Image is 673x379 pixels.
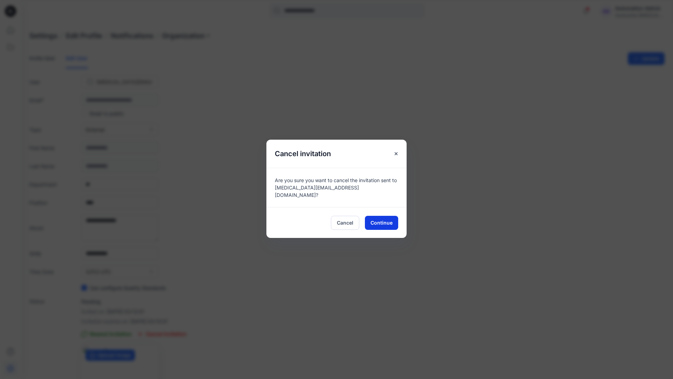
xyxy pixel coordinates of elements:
button: Close [390,147,402,160]
p: Are you sure you want to cancel the invitation sent to [MEDICAL_DATA][EMAIL_ADDRESS][DOMAIN_NAME]? [275,177,398,199]
button: Cancel [331,216,359,230]
button: Continue [365,216,398,230]
h5: Cancel invitation [266,140,339,168]
span: Continue [371,219,393,226]
span: Cancel [337,219,353,226]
